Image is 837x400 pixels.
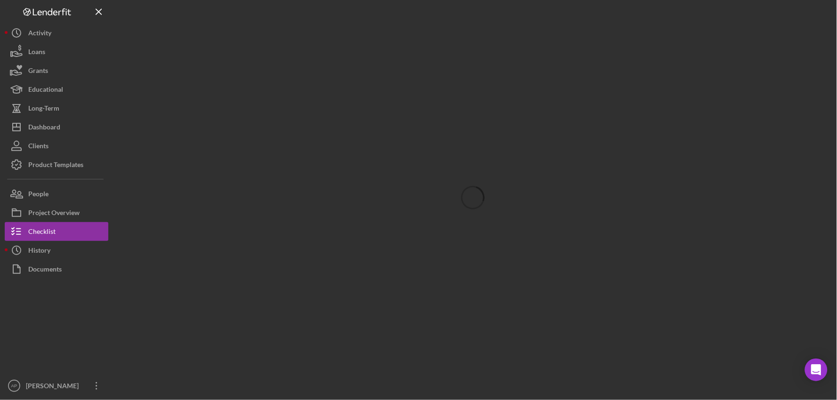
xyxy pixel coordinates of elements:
div: Grants [28,61,48,82]
div: Documents [28,260,62,281]
button: AP[PERSON_NAME] [5,376,108,395]
div: Dashboard [28,118,60,139]
button: Long-Term [5,99,108,118]
div: Loans [28,42,45,64]
div: Project Overview [28,203,80,224]
div: Educational [28,80,63,101]
button: Clients [5,136,108,155]
div: Long-Term [28,99,59,120]
button: People [5,184,108,203]
div: Product Templates [28,155,83,176]
div: Activity [28,24,51,45]
div: People [28,184,49,206]
button: Documents [5,260,108,279]
button: History [5,241,108,260]
div: [PERSON_NAME] [24,376,85,398]
div: Checklist [28,222,56,243]
button: Grants [5,61,108,80]
div: Clients [28,136,49,158]
button: Project Overview [5,203,108,222]
button: Loans [5,42,108,61]
button: Product Templates [5,155,108,174]
div: History [28,241,50,262]
text: AP [11,384,17,389]
button: Checklist [5,222,108,241]
button: Educational [5,80,108,99]
button: Activity [5,24,108,42]
button: Dashboard [5,118,108,136]
div: Open Intercom Messenger [805,359,828,381]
